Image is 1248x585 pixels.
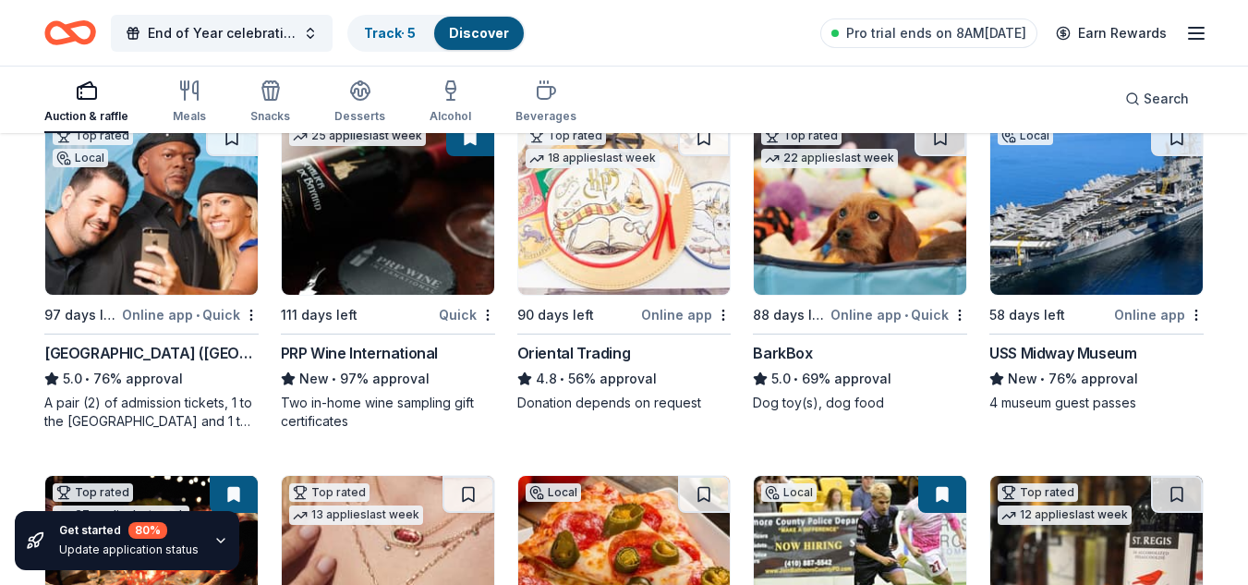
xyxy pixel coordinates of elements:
a: Home [44,11,96,55]
span: • [904,308,908,323]
div: Top rated [761,127,842,145]
span: • [332,372,336,386]
div: Dog toy(s), dog food [753,394,967,412]
div: 18 applies last week [526,149,660,168]
a: Track· 5 [364,25,416,41]
div: Top rated [289,483,370,502]
div: Meals [173,109,206,124]
div: Beverages [515,109,576,124]
div: 69% approval [753,368,967,390]
div: Get started [59,522,199,539]
img: Image for Oriental Trading [518,119,731,295]
div: Snacks [250,109,290,124]
a: Discover [449,25,509,41]
a: Image for USS Midway MuseumLocal58 days leftOnline appUSS Midway MuseumNew•76% approval4 museum g... [989,118,1204,412]
div: Local [526,483,581,502]
button: Beverages [515,72,576,133]
div: 12 applies last week [998,506,1132,525]
div: Update application status [59,542,199,557]
div: 76% approval [44,368,259,390]
div: Top rated [53,483,133,502]
div: Quick [439,303,495,326]
span: Search [1144,88,1189,110]
div: Top rated [998,483,1078,502]
div: Local [53,149,108,167]
div: Top rated [53,127,133,145]
div: PRP Wine International [281,342,438,364]
button: Desserts [334,72,385,133]
img: Image for USS Midway Museum [990,119,1203,295]
button: Auction & raffle [44,72,128,133]
div: Desserts [334,109,385,124]
div: 13 applies last week [289,506,423,525]
span: Pro trial ends on 8AM[DATE] [846,22,1026,44]
span: 4.8 [536,368,557,390]
div: 4 museum guest passes [989,394,1204,412]
button: Alcohol [430,72,471,133]
div: Online app [1114,303,1204,326]
a: Pro trial ends on 8AM[DATE] [820,18,1037,48]
button: Search [1110,80,1204,117]
span: • [1041,372,1046,386]
span: New [1008,368,1037,390]
div: Local [998,127,1053,145]
div: Oriental Trading [517,342,631,364]
div: 58 days left [989,304,1065,326]
a: Earn Rewards [1045,17,1178,50]
a: Image for PRP Wine International25 applieslast week111 days leftQuickPRP Wine InternationalNew•97... [281,118,495,431]
div: BarkBox [753,342,812,364]
div: 111 days left [281,304,357,326]
button: Meals [173,72,206,133]
img: Image for PRP Wine International [282,119,494,295]
span: 5.0 [771,368,791,390]
div: Local [761,483,817,502]
div: Auction & raffle [44,109,128,124]
span: • [196,308,200,323]
div: 80 % [128,522,167,539]
button: Snacks [250,72,290,133]
span: End of Year celebration [148,22,296,44]
div: Online app Quick [122,303,259,326]
div: A pair (2) of admission tickets, 1 to the [GEOGRAPHIC_DATA] and 1 to the [GEOGRAPHIC_DATA] [44,394,259,431]
span: • [85,372,90,386]
button: Track· 5Discover [347,15,526,52]
div: Top rated [526,127,606,145]
a: Image for Oriental TradingTop rated18 applieslast week90 days leftOnline appOriental Trading4.8•5... [517,118,732,412]
img: Image for BarkBox [754,119,966,295]
div: Two in-home wine sampling gift certificates [281,394,495,431]
div: 22 applies last week [761,149,898,168]
span: New [299,368,329,390]
div: 88 days left [753,304,827,326]
span: • [560,372,564,386]
span: • [794,372,799,386]
div: Online app [641,303,731,326]
div: [GEOGRAPHIC_DATA] ([GEOGRAPHIC_DATA]) [44,342,259,364]
img: Image for Hollywood Wax Museum (Hollywood) [45,119,258,295]
a: Image for BarkBoxTop rated22 applieslast week88 days leftOnline app•QuickBarkBox5.0•69% approvalD... [753,118,967,412]
span: 5.0 [63,368,82,390]
div: 76% approval [989,368,1204,390]
div: USS Midway Museum [989,342,1136,364]
a: Image for Hollywood Wax Museum (Hollywood)Top ratedLocal97 days leftOnline app•Quick[GEOGRAPHIC_D... [44,118,259,431]
div: 90 days left [517,304,594,326]
div: Alcohol [430,109,471,124]
div: 56% approval [517,368,732,390]
button: End of Year celebration [111,15,333,52]
div: 25 applies last week [289,127,426,146]
div: 97% approval [281,368,495,390]
div: 97 days left [44,304,118,326]
div: Donation depends on request [517,394,732,412]
div: Online app Quick [830,303,967,326]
